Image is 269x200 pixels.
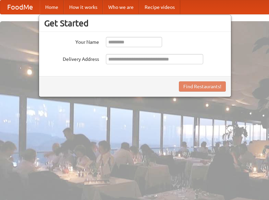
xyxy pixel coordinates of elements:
[64,0,103,14] a: How it works
[40,0,64,14] a: Home
[179,81,226,92] button: Find Restaurants!
[103,0,139,14] a: Who we are
[0,0,40,14] a: FoodMe
[44,37,99,45] label: Your Name
[139,0,180,14] a: Recipe videos
[44,54,99,63] label: Delivery Address
[44,18,226,28] h3: Get Started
